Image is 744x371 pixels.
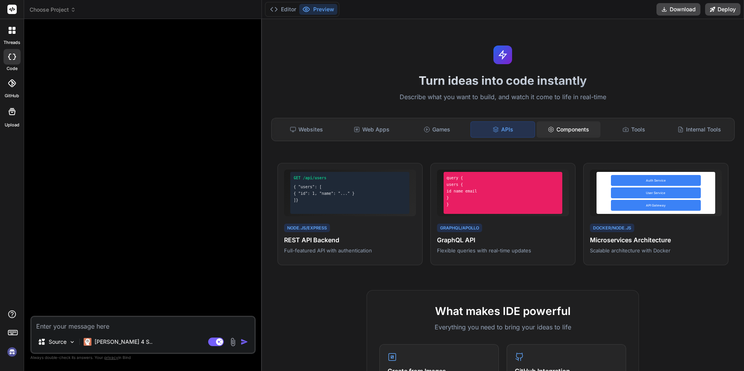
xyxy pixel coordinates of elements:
button: Editor [267,4,299,15]
button: Deploy [705,3,740,16]
p: Describe what you want to build, and watch it come to life in real-time [267,92,740,102]
h1: Turn ideas into code instantly [267,73,740,87]
p: Source [49,338,67,346]
div: Tools [602,121,666,138]
div: Internal Tools [667,121,731,138]
div: Docker/Node.js [590,224,634,233]
span: Choose Project [30,6,76,14]
div: ]} [293,197,406,203]
div: Web Apps [340,121,404,138]
button: Download [656,3,700,16]
div: Components [537,121,600,138]
img: signin [5,345,19,359]
p: Scalable architecture with Docker [590,247,722,254]
label: Upload [5,122,19,128]
span: privacy [104,355,118,360]
img: Pick Models [69,339,75,345]
p: [PERSON_NAME] 4 S.. [95,338,153,346]
div: { "users": [ [293,184,406,190]
div: Websites [275,121,339,138]
div: Node.js/Express [284,224,330,233]
img: icon [240,338,248,346]
h4: GraphQL API [437,235,569,245]
div: { "id": 1, "name": "..." } [293,191,406,196]
label: threads [4,39,20,46]
div: GraphQL/Apollo [437,224,482,233]
div: id name email [447,188,559,194]
div: } [447,195,559,201]
div: APIs [470,121,535,138]
div: API Gateway [611,200,701,211]
img: attachment [228,338,237,346]
div: } [447,201,559,207]
h4: Microservices Architecture [590,235,722,245]
p: Flexible queries with real-time updates [437,247,569,254]
p: Always double-check its answers. Your in Bind [30,354,256,361]
h2: What makes IDE powerful [379,303,626,319]
p: Everything you need to bring your ideas to life [379,322,626,332]
div: GET /api/users [293,175,406,181]
div: users { [447,182,559,187]
div: User Service [611,187,701,198]
label: code [7,65,18,72]
h4: REST API Backend [284,235,416,245]
button: Preview [299,4,337,15]
div: Games [405,121,469,138]
label: GitHub [5,93,19,99]
p: Full-featured API with authentication [284,247,416,254]
div: Auth Service [611,175,701,186]
div: query { [447,175,559,181]
img: Claude 4 Sonnet [84,338,91,346]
